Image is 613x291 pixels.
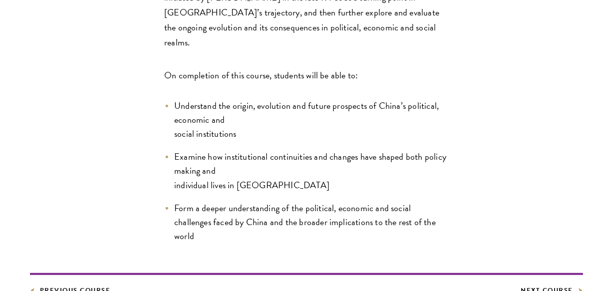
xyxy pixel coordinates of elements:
li: Examine how institutional continuities and changes have shaped both policy making and individual ... [164,150,449,192]
p: On completion of this course, students will be able to: [164,68,449,83]
li: Understand the origin, evolution and future prospects of China’s political, economic and social i... [164,99,449,141]
li: Form a deeper understanding of the political, economic and social challenges faced by China and t... [164,201,449,243]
